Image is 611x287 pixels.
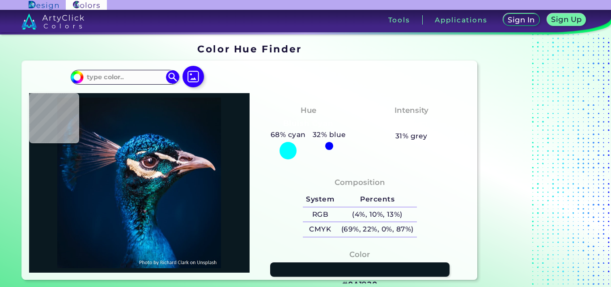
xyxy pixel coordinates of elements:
h3: Medium [390,118,433,129]
a: Sign Up [549,14,584,26]
img: icon search [166,70,179,84]
h5: CMYK [303,222,338,237]
h3: Applications [435,17,487,23]
h1: Color Hue Finder [197,42,301,56]
img: logo_artyclick_colors_white.svg [21,13,85,30]
h5: 32% blue [309,129,349,141]
h4: Hue [301,104,316,117]
img: icon picture [182,66,204,87]
h4: Color [349,248,370,261]
h5: RGB [303,207,338,222]
h5: Percents [338,192,417,207]
h4: Composition [335,176,385,189]
h3: Bluish Cyan [279,118,337,129]
h3: Tools [388,17,410,23]
input: type color.. [84,71,167,83]
h5: 68% cyan [267,129,309,141]
h5: Sign In [509,17,534,23]
h5: 31% grey [395,130,428,142]
h5: System [303,192,338,207]
img: img_pavlin.jpg [34,98,245,268]
a: Sign In [505,14,538,26]
img: ArtyClick Design logo [29,1,59,9]
h5: (69%, 22%, 0%, 87%) [338,222,417,237]
h5: (4%, 10%, 13%) [338,207,417,222]
h4: Intensity [395,104,429,117]
h5: Sign Up [553,16,581,23]
iframe: Advertisement [481,40,593,283]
